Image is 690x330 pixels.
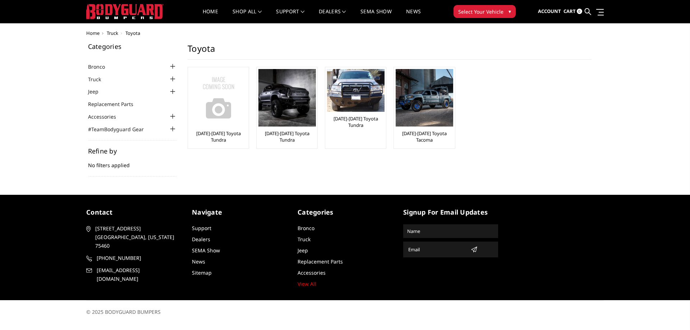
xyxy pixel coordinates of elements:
[298,247,308,254] a: Jeep
[298,207,392,217] h5: Categories
[125,30,140,36] span: Toyota
[192,207,287,217] h5: Navigate
[298,225,314,232] a: Bronco
[190,69,247,127] img: No Image
[192,269,212,276] a: Sitemap
[403,207,498,217] h5: signup for email updates
[88,88,107,95] a: Jeep
[97,254,180,262] span: [PHONE_NUMBER]
[233,9,262,23] a: shop all
[88,75,110,83] a: Truck
[190,130,247,143] a: [DATE]-[DATE] Toyota Tundra
[276,9,304,23] a: Support
[577,9,582,14] span: 0
[107,30,118,36] a: Truck
[509,8,511,15] span: ▾
[188,43,592,60] h1: Toyota
[538,8,561,14] span: Account
[298,258,343,265] a: Replacement Parts
[86,266,181,283] a: [EMAIL_ADDRESS][DOMAIN_NAME]
[360,9,392,23] a: SEMA Show
[406,9,421,23] a: News
[88,113,125,120] a: Accessories
[86,207,181,217] h5: contact
[563,8,576,14] span: Cart
[396,130,453,143] a: [DATE]-[DATE] Toyota Tacoma
[88,148,177,154] h5: Refine by
[298,280,316,287] a: View All
[327,115,384,128] a: [DATE]-[DATE] Toyota Tundra
[86,254,181,262] a: [PHONE_NUMBER]
[258,130,316,143] a: [DATE]-[DATE] Toyota Tundra
[95,224,179,250] span: [STREET_ADDRESS] [GEOGRAPHIC_DATA], [US_STATE] 75460
[538,2,561,21] a: Account
[192,247,220,254] a: SEMA Show
[88,125,153,133] a: #TeamBodyguard Gear
[86,308,161,315] span: © 2025 BODYGUARD BUMPERS
[319,9,346,23] a: Dealers
[86,30,100,36] a: Home
[192,236,210,243] a: Dealers
[298,269,326,276] a: Accessories
[454,5,516,18] button: Select Your Vehicle
[298,236,310,243] a: Truck
[88,100,142,108] a: Replacement Parts
[563,2,582,21] a: Cart 0
[192,258,205,265] a: News
[404,225,497,237] input: Name
[88,43,177,50] h5: Categories
[88,63,114,70] a: Bronco
[405,244,468,255] input: Email
[86,4,164,19] img: BODYGUARD BUMPERS
[88,148,177,177] div: No filters applied
[97,266,180,283] span: [EMAIL_ADDRESS][DOMAIN_NAME]
[192,225,211,232] a: Support
[458,8,503,15] span: Select Your Vehicle
[203,9,218,23] a: Home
